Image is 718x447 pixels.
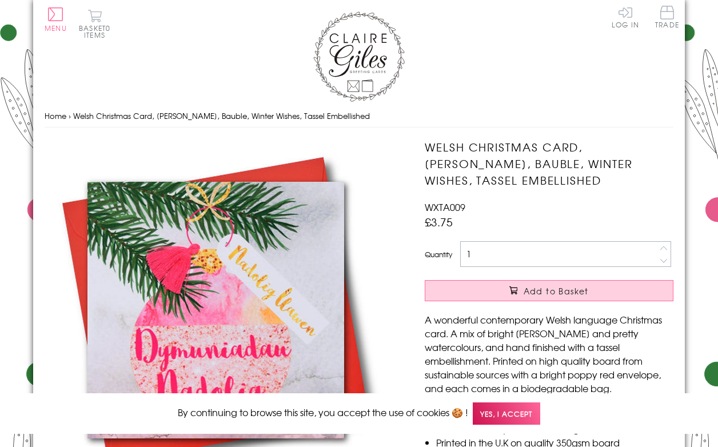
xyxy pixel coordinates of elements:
span: WXTA009 [425,200,465,214]
img: Claire Giles Greetings Cards [313,11,405,102]
a: Home [45,110,66,121]
span: 0 items [84,23,110,40]
button: Add to Basket [425,280,673,301]
button: Basket0 items [79,9,110,38]
span: £3.75 [425,214,453,230]
p: A wonderful contemporary Welsh language Christmas card. A mix of bright [PERSON_NAME] and pretty ... [425,313,673,395]
span: › [69,110,71,121]
nav: breadcrumbs [45,105,673,128]
span: Welsh Christmas Card, [PERSON_NAME], Bauble, Winter Wishes, Tassel Embellished [73,110,370,121]
span: Trade [655,6,679,28]
h1: Welsh Christmas Card, [PERSON_NAME], Bauble, Winter Wishes, Tassel Embellished [425,139,673,188]
a: Trade [655,6,679,30]
button: Menu [45,7,67,31]
label: Quantity [425,249,452,260]
span: Yes, I accept [473,402,540,425]
a: Log In [612,6,639,28]
span: Add to Basket [524,285,589,297]
span: Menu [45,23,67,33]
